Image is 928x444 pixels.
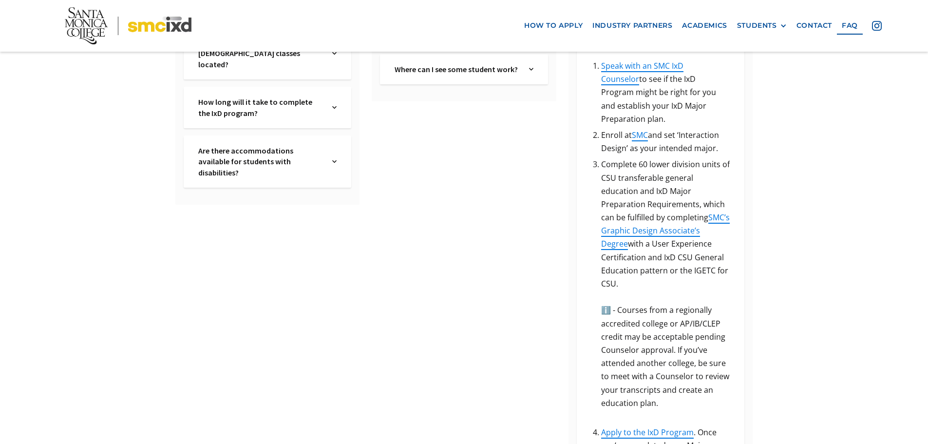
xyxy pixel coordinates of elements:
li: to see if the IxD Program might be right for you and establish your IxD Major Preparation plan. [601,59,730,126]
a: Where can I see some student work? [395,64,519,75]
a: Are there accommodations available for students with disabilities? [198,145,323,178]
a: Apply to the IxD Program [601,427,694,439]
img: icon - instagram [872,21,882,31]
li: Enroll at and set ‘Interaction Design’ as your intended major. [601,129,730,155]
a: Speak with an SMC IxD Counselor [601,60,683,85]
li: Complete 60 lower division units of CSU transferable general education and IxD Major Preparation ... [601,158,730,423]
img: Santa Monica College - SMC IxD logo [65,7,191,44]
a: industry partners [587,17,677,35]
div: STUDENTS [737,21,777,30]
a: Academics [677,17,732,35]
a: Where are the [DEMOGRAPHIC_DATA] classes located? [198,37,323,70]
a: faq [837,17,863,35]
a: how to apply [519,17,587,35]
a: SMC’s Graphic Design Associate’s Degree [601,212,730,250]
div: STUDENTS [737,21,787,30]
a: How long will it take to complete the IxD program? [198,97,323,118]
a: contact [792,17,837,35]
a: SMC [632,130,648,141]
